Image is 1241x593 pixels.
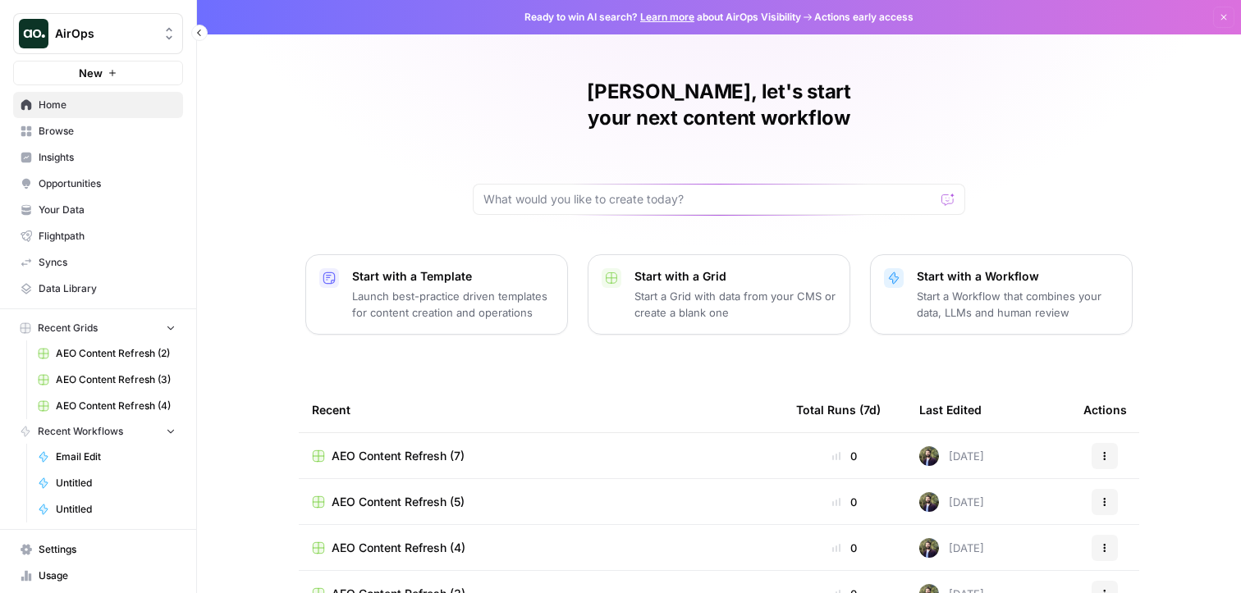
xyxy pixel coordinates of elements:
[13,276,183,302] a: Data Library
[473,79,965,131] h1: [PERSON_NAME], let's start your next content workflow
[39,229,176,244] span: Flightpath
[30,470,183,496] a: Untitled
[352,268,554,285] p: Start with a Template
[919,492,984,512] div: [DATE]
[56,502,176,517] span: Untitled
[305,254,568,335] button: Start with a TemplateLaunch best-practice driven templates for content creation and operations
[39,203,176,217] span: Your Data
[56,346,176,361] span: AEO Content Refresh (2)
[56,372,176,387] span: AEO Content Refresh (3)
[13,249,183,276] a: Syncs
[640,11,694,23] a: Learn more
[30,444,183,470] a: Email Edit
[483,191,935,208] input: What would you like to create today?
[332,494,465,510] span: AEO Content Refresh (5)
[634,268,836,285] p: Start with a Grid
[13,144,183,171] a: Insights
[38,424,123,439] span: Recent Workflows
[13,171,183,197] a: Opportunities
[13,197,183,223] a: Your Data
[30,496,183,522] a: Untitled
[39,255,176,270] span: Syncs
[13,13,183,54] button: Workspace: AirOps
[919,387,982,432] div: Last Edited
[312,387,770,432] div: Recent
[332,540,465,556] span: AEO Content Refresh (4)
[919,446,939,466] img: 4dqwcgipae5fdwxp9v51u2818epj
[919,538,984,558] div: [DATE]
[39,150,176,165] span: Insights
[39,124,176,139] span: Browse
[56,449,176,464] span: Email Edit
[55,25,154,42] span: AirOps
[312,448,770,464] a: AEO Content Refresh (7)
[30,393,183,419] a: AEO Content Refresh (4)
[1083,387,1127,432] div: Actions
[38,321,98,335] span: Recent Grids
[312,540,770,556] a: AEO Content Refresh (4)
[39,568,176,583] span: Usage
[919,538,939,558] img: 4dqwcgipae5fdwxp9v51u2818epj
[56,399,176,413] span: AEO Content Refresh (4)
[79,65,103,81] span: New
[13,316,183,340] button: Recent Grids
[312,494,770,510] a: AEO Content Refresh (5)
[39,98,176,112] span: Home
[814,10,914,25] span: Actions early access
[56,476,176,490] span: Untitled
[919,446,984,466] div: [DATE]
[917,268,1119,285] p: Start with a Workflow
[796,540,893,556] div: 0
[13,223,183,249] a: Flightpath
[39,176,176,191] span: Opportunities
[30,340,183,367] a: AEO Content Refresh (2)
[13,536,183,563] a: Settings
[870,254,1133,335] button: Start with a WorkflowStart a Workflow that combines your data, LLMs and human review
[796,387,881,432] div: Total Runs (7d)
[796,494,893,510] div: 0
[39,281,176,296] span: Data Library
[917,288,1119,321] p: Start a Workflow that combines your data, LLMs and human review
[524,10,801,25] span: Ready to win AI search? about AirOps Visibility
[588,254,850,335] button: Start with a GridStart a Grid with data from your CMS or create a blank one
[634,288,836,321] p: Start a Grid with data from your CMS or create a blank one
[332,448,465,464] span: AEO Content Refresh (7)
[919,492,939,512] img: 4dqwcgipae5fdwxp9v51u2818epj
[13,419,183,444] button: Recent Workflows
[352,288,554,321] p: Launch best-practice driven templates for content creation and operations
[13,118,183,144] a: Browse
[13,92,183,118] a: Home
[13,563,183,589] a: Usage
[13,61,183,85] button: New
[796,448,893,464] div: 0
[39,542,176,557] span: Settings
[30,367,183,393] a: AEO Content Refresh (3)
[19,19,48,48] img: AirOps Logo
